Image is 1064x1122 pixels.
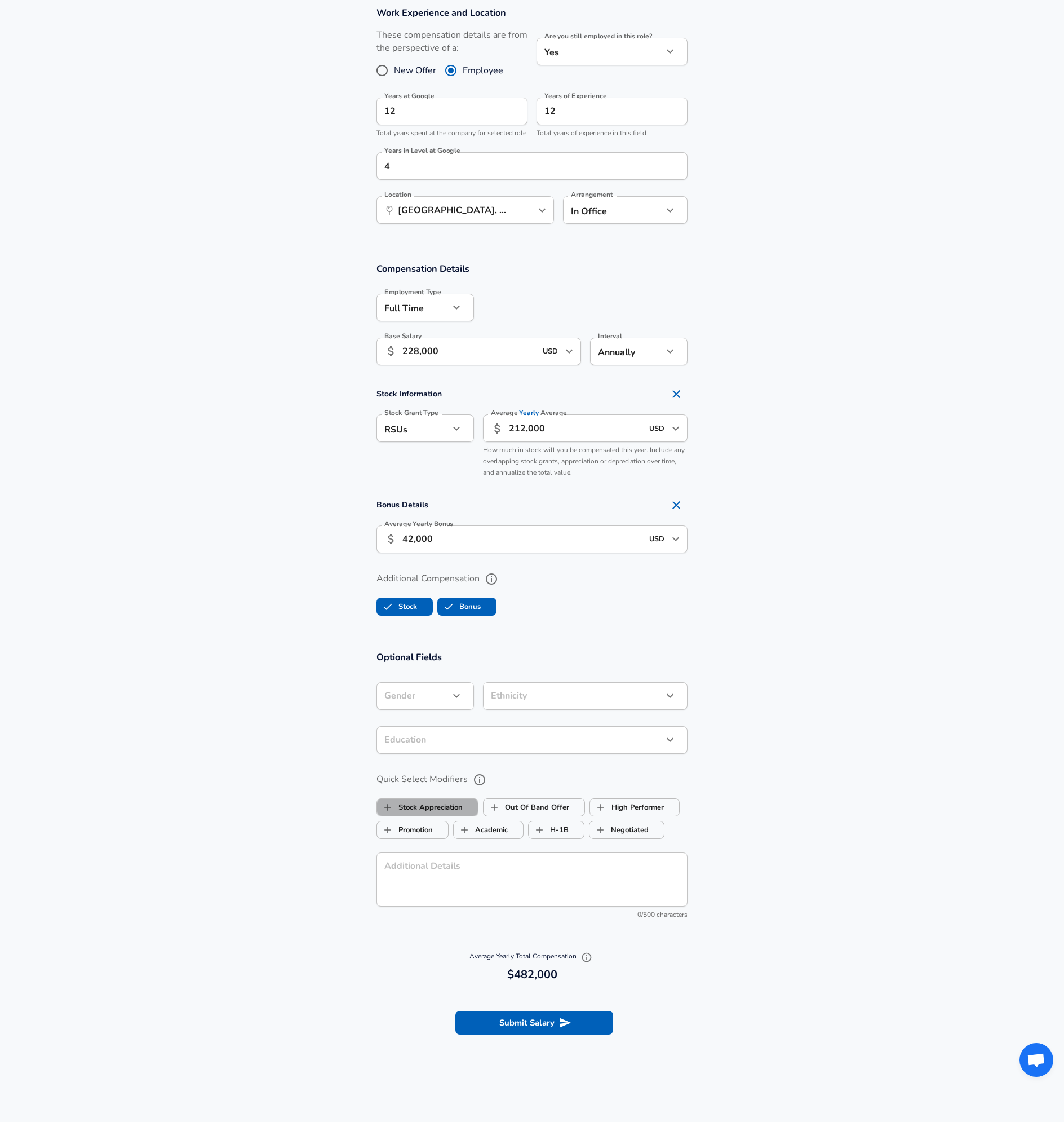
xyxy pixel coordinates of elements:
label: Stock Appreciation [377,797,463,818]
span: H-1B [529,819,550,841]
input: USD [539,343,562,360]
button: Open [668,421,684,436]
button: PromotionPromotion [376,821,449,839]
label: H-1B [529,819,569,841]
label: Stock [377,596,417,617]
h3: Compensation Details [376,262,688,275]
label: These compensation details are from the perspective of a: [376,29,527,55]
h4: Stock Information [376,383,688,405]
label: Academic [454,819,508,841]
label: Employment Type [384,289,441,295]
label: Quick Select Modifiers [376,770,688,789]
button: Explain Total Compensation [578,949,595,966]
div: Full Time [376,294,449,321]
span: Yearly [520,408,539,418]
label: Stock Grant Type [384,409,438,416]
input: 100,000 [402,338,536,365]
button: Submit Salary [455,1011,613,1035]
label: Out Of Band Offer [484,797,569,818]
span: Employee [463,64,503,77]
div: RSUs [376,414,449,442]
button: Remove Section [665,494,688,516]
button: BonusBonus [437,598,496,616]
span: How much in stock will you be compensated this year. Include any overlapping stock grants, apprec... [483,445,685,477]
label: Years in Level at Google [384,147,460,154]
h3: Work Experience and Location [376,6,688,19]
input: USD [646,531,668,548]
button: Open [668,531,684,547]
span: Promotion [377,819,398,841]
div: Annually [590,338,663,365]
button: H-1BH-1B [528,821,584,839]
span: New Offer [394,64,436,77]
h3: Optional Fields [376,651,688,664]
span: High Performer [590,797,611,818]
label: Promotion [377,819,433,841]
button: AcademicAcademic [453,821,524,839]
label: Are you still employed in this role? [544,33,652,39]
input: 7 [537,98,663,125]
button: Out Of Band OfferOut Of Band Offer [483,798,585,816]
span: Stock Appreciation [377,797,398,818]
button: Stock AppreciationStock Appreciation [376,798,478,816]
button: High PerformerHigh Performer [589,798,680,816]
label: Bonus [438,596,481,617]
div: Open chat [1019,1043,1053,1077]
div: Yes [537,38,663,65]
span: Total years of experience in this field [537,129,646,138]
input: 0 [376,98,503,125]
label: Interval [598,333,622,339]
span: Negotiated [589,819,611,841]
label: Arrangement [571,191,613,198]
label: Years of Experience [544,92,606,99]
h6: $482,000 [381,966,683,984]
input: 40,000 [509,414,642,442]
label: Average Yearly Bonus [384,520,453,527]
div: In Office [563,196,646,224]
button: help [482,569,501,589]
button: help [470,770,489,789]
button: StockStock [376,598,433,616]
label: Base Salary [384,333,422,339]
span: Average Yearly Total Compensation [469,952,595,961]
span: Bonus [438,596,459,617]
label: Negotiated [589,819,649,841]
span: Stock [377,596,398,617]
button: Open [561,343,577,359]
span: Academic [454,819,475,841]
label: Additional Compensation [376,569,688,589]
button: Remove Section [665,383,688,405]
label: Location [384,191,411,198]
input: USD [646,419,668,437]
div: 0/500 characters [376,909,688,921]
h4: Bonus Details [376,494,688,516]
span: Total years spent at the company for selected role [376,129,526,138]
input: 1 [376,152,663,180]
span: Out Of Band Offer [484,797,505,818]
button: NegotiatedNegotiated [589,821,664,839]
label: High Performer [590,797,664,818]
input: 15,000 [402,525,642,553]
label: Average Average [491,409,567,416]
button: Open [534,202,550,218]
label: Years at Google [384,92,435,99]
